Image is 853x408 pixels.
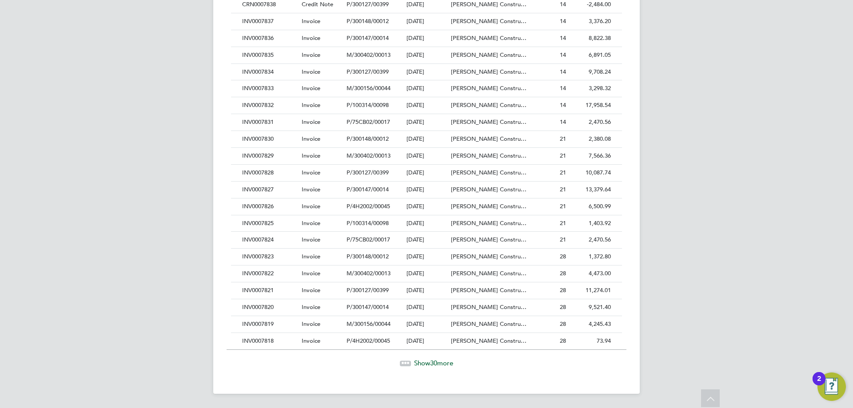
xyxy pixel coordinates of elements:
span: P/300127/00399 [347,169,389,176]
div: 9,521.40 [568,299,613,316]
span: [PERSON_NAME] Constru… [451,51,526,59]
span: Invoice [302,68,320,75]
div: [DATE] [404,299,449,316]
span: P/300127/00399 [347,286,389,294]
div: 2 [817,379,821,390]
div: 11,274.01 [568,282,613,299]
span: Invoice [302,169,320,176]
span: Credit Note [302,0,333,8]
div: INV0007824 [240,232,299,248]
span: 28 [560,303,566,311]
span: Show more [414,359,453,367]
span: [PERSON_NAME] Constru… [451,219,526,227]
span: Invoice [302,286,320,294]
div: INV0007825 [240,215,299,232]
div: INV0007820 [240,299,299,316]
div: 4,473.00 [568,265,613,282]
div: [DATE] [404,232,449,248]
div: 1,372.80 [568,249,613,265]
div: 2,470.56 [568,232,613,248]
div: INV0007837 [240,13,299,30]
span: P/75CB02/00017 [347,118,390,126]
span: P/300127/00399 [347,68,389,75]
div: 13,379.64 [568,182,613,198]
div: [DATE] [404,148,449,164]
div: INV0007827 [240,182,299,198]
span: M/300402/00013 [347,51,391,59]
span: P/4H2002/00045 [347,337,390,345]
span: 21 [560,236,566,243]
span: Invoice [302,118,320,126]
span: 28 [560,286,566,294]
span: 28 [560,320,566,328]
span: P/300147/00014 [347,34,389,42]
div: 2,380.08 [568,131,613,147]
span: [PERSON_NAME] Constru… [451,186,526,193]
span: 21 [560,219,566,227]
span: P/100314/00098 [347,219,389,227]
div: 6,891.05 [568,47,613,63]
span: Invoice [302,84,320,92]
div: [DATE] [404,265,449,282]
span: [PERSON_NAME] Constru… [451,303,526,311]
span: Invoice [302,101,320,109]
div: [DATE] [404,215,449,232]
div: [DATE] [404,165,449,181]
div: 7,566.36 [568,148,613,164]
span: P/100314/00098 [347,101,389,109]
span: [PERSON_NAME] Constru… [451,0,526,8]
span: 21 [560,152,566,159]
span: Invoice [302,17,320,25]
span: [PERSON_NAME] Constru… [451,169,526,176]
div: [DATE] [404,316,449,333]
div: INV0007835 [240,47,299,63]
span: 28 [560,337,566,345]
span: 21 [560,135,566,143]
span: Invoice [302,202,320,210]
div: 2,470.56 [568,114,613,131]
span: 14 [560,84,566,92]
div: 3,376.20 [568,13,613,30]
div: [DATE] [404,333,449,349]
div: INV0007829 [240,148,299,164]
span: [PERSON_NAME] Constru… [451,135,526,143]
span: Invoice [302,337,320,345]
span: 28 [560,253,566,260]
div: INV0007834 [240,64,299,80]
div: 1,403.92 [568,215,613,232]
div: INV0007833 [240,80,299,97]
span: 14 [560,51,566,59]
div: INV0007836 [240,30,299,47]
span: Invoice [302,269,320,277]
div: INV0007823 [240,249,299,265]
div: INV0007819 [240,316,299,333]
div: [DATE] [404,64,449,80]
span: [PERSON_NAME] Constru… [451,84,526,92]
span: [PERSON_NAME] Constru… [451,286,526,294]
span: 21 [560,202,566,210]
span: [PERSON_NAME] Constru… [451,269,526,277]
span: 30 [430,359,437,367]
div: INV0007831 [240,114,299,131]
div: INV0007821 [240,282,299,299]
div: 8,822.38 [568,30,613,47]
div: [DATE] [404,131,449,147]
span: 21 [560,186,566,193]
span: 14 [560,17,566,25]
span: 28 [560,269,566,277]
span: P/300147/00014 [347,186,389,193]
div: [DATE] [404,13,449,30]
div: [DATE] [404,80,449,97]
div: 4,245.43 [568,316,613,333]
span: Invoice [302,219,320,227]
span: P/300127/00399 [347,0,389,8]
span: [PERSON_NAME] Constru… [451,202,526,210]
span: 14 [560,118,566,126]
span: Invoice [302,236,320,243]
div: 10,087.74 [568,165,613,181]
span: M/300156/00044 [347,84,391,92]
div: 9,708.24 [568,64,613,80]
div: INV0007828 [240,165,299,181]
span: 14 [560,68,566,75]
span: M/300156/00044 [347,320,391,328]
